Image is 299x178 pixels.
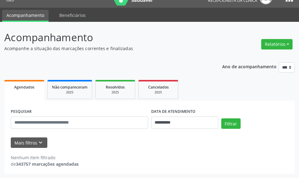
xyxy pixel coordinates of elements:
label: PESQUISAR [11,107,32,117]
button: Mais filtroskeyboard_arrow_down [11,137,47,148]
p: Acompanhe a situação das marcações correntes e finalizadas [4,45,208,52]
div: Nenhum item filtrado [11,154,79,161]
div: 2025 [143,90,174,95]
label: DATA DE ATENDIMENTO [151,107,195,117]
a: Beneficiários [55,10,90,21]
div: 2025 [100,90,131,95]
div: 2025 [52,90,88,95]
strong: 343757 marcações agendadas [16,161,79,167]
span: Agendados [14,85,34,90]
i: keyboard_arrow_down [37,139,44,146]
p: Acompanhamento [4,30,208,45]
a: Acompanhamento [2,10,49,22]
span: Resolvidos [106,85,125,90]
button: Filtrar [221,118,241,129]
span: Cancelados [148,85,169,90]
p: Ano de acompanhamento [222,62,277,70]
button: Relatórios [261,39,293,49]
span: Não compareceram [52,85,88,90]
div: de [11,161,79,167]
